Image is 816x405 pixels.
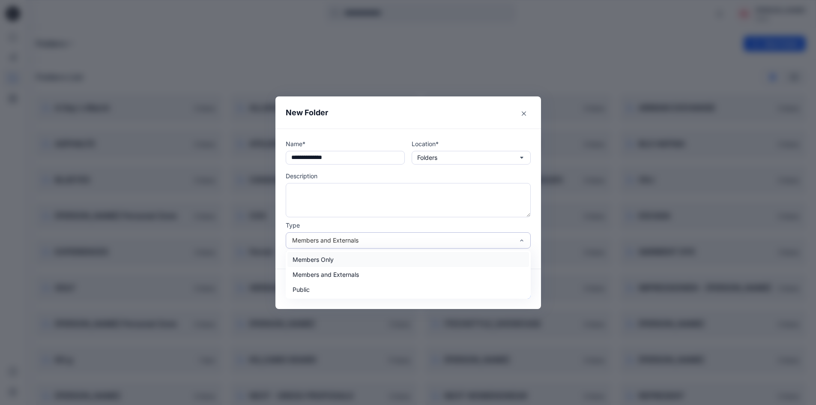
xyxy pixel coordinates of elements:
div: Members and Externals [292,236,514,245]
header: New Folder [275,96,541,129]
p: Description [286,171,531,180]
button: Close [517,107,531,120]
div: Members and Externals [287,267,529,282]
p: Members and Externals : [286,249,357,258]
div: Members Only [287,252,529,267]
div: Public [287,282,529,297]
p: Folders [417,153,437,162]
p: Location* [412,139,531,148]
button: Folders [412,151,531,165]
p: Can include members and externals. [359,249,461,258]
p: Type [286,221,531,230]
p: Name* [286,139,405,148]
